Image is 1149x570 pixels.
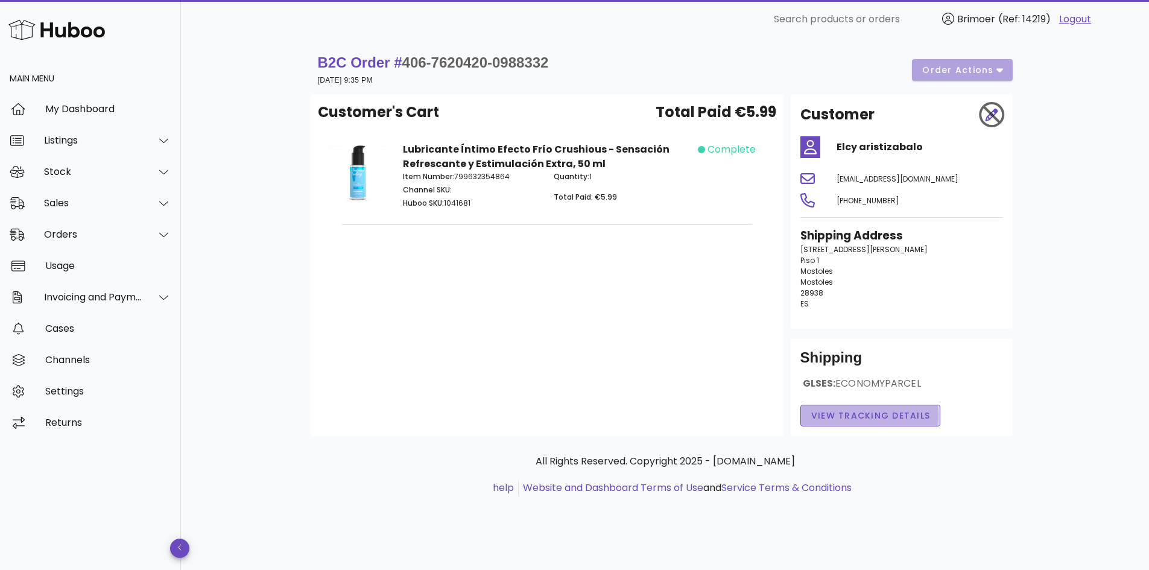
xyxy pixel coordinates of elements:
[403,171,540,182] p: 799632354864
[45,323,171,334] div: Cases
[403,185,452,195] span: Channel SKU:
[519,481,852,495] li: and
[800,288,823,298] span: 28938
[328,142,388,203] img: Product Image
[493,481,514,495] a: help
[44,229,142,240] div: Orders
[44,197,142,209] div: Sales
[800,348,1003,377] div: Shipping
[800,244,928,255] span: [STREET_ADDRESS][PERSON_NAME]
[800,266,833,276] span: Mostoles
[403,142,669,171] strong: Lubricante Íntimo Efecto Frío Crushious - Sensación Refrescante y Estimulación Extra, 50 ml
[554,192,617,202] span: Total Paid: €5.99
[318,76,373,84] small: [DATE] 9:35 PM
[554,171,691,182] p: 1
[45,385,171,397] div: Settings
[403,198,444,208] span: Huboo SKU:
[998,12,1051,26] span: (Ref: 14219)
[554,171,589,182] span: Quantity:
[318,54,549,71] strong: B2C Order #
[403,171,454,182] span: Item Number:
[44,135,142,146] div: Listings
[45,354,171,366] div: Channels
[800,255,819,265] span: Piso 1
[707,142,756,157] span: complete
[318,101,439,123] span: Customer's Cart
[721,481,852,495] a: Service Terms & Conditions
[800,299,809,309] span: ES
[523,481,703,495] a: Website and Dashboard Terms of Use
[800,277,833,287] span: Mostoles
[837,140,1003,154] h4: Elcy aristizabalo
[403,198,540,209] p: 1041681
[45,103,171,115] div: My Dashboard
[44,166,142,177] div: Stock
[8,17,105,43] img: Huboo Logo
[45,417,171,428] div: Returns
[957,12,995,26] span: Brimoer
[837,195,899,206] span: [PHONE_NUMBER]
[800,104,875,125] h2: Customer
[402,54,549,71] span: 406-7620420-0988332
[656,101,776,123] span: Total Paid €5.99
[44,291,142,303] div: Invoicing and Payments
[320,454,1010,469] p: All Rights Reserved. Copyright 2025 - [DOMAIN_NAME]
[800,377,1003,400] div: GLSES:
[1059,12,1091,27] a: Logout
[811,410,931,422] span: View Tracking details
[837,174,958,184] span: [EMAIL_ADDRESS][DOMAIN_NAME]
[800,405,941,426] button: View Tracking details
[45,260,171,271] div: Usage
[800,227,1003,244] h3: Shipping Address
[835,376,921,390] span: ECONOMYPARCEL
